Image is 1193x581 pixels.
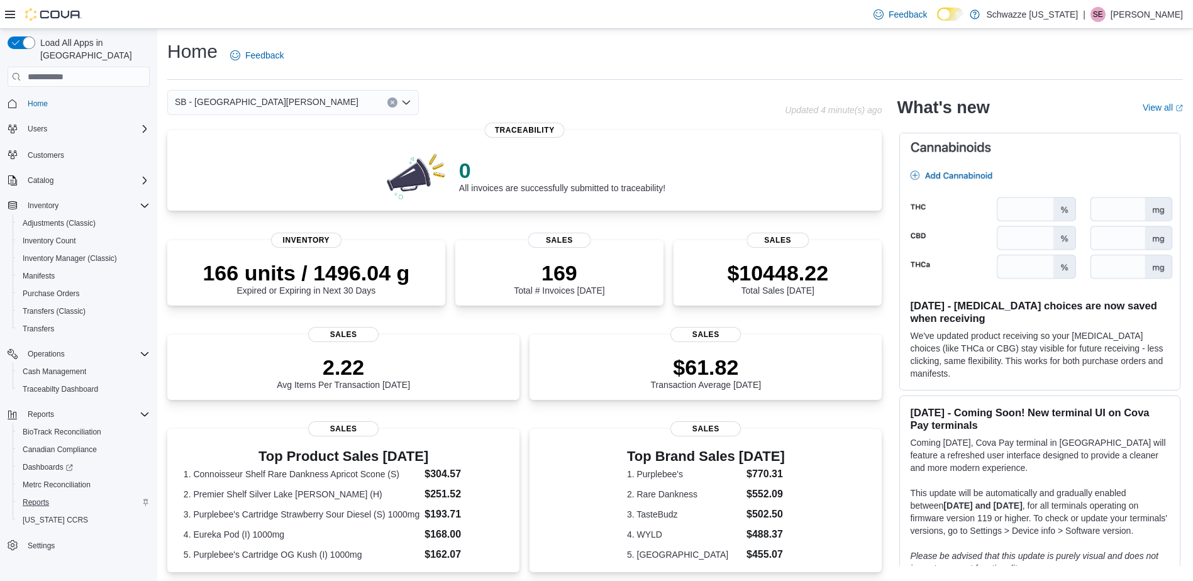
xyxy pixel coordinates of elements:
[23,324,54,334] span: Transfers
[3,345,155,363] button: Operations
[23,515,88,525] span: [US_STATE] CCRS
[459,158,665,183] p: 0
[28,409,54,419] span: Reports
[23,96,150,111] span: Home
[277,355,410,390] div: Avg Items Per Transaction [DATE]
[746,487,785,502] dd: $552.09
[746,467,785,482] dd: $770.31
[23,121,150,136] span: Users
[13,476,155,494] button: Metrc Reconciliation
[485,123,565,138] span: Traceability
[910,487,1170,537] p: This update will be automatically and gradually enabled between , for all terminals operating on ...
[23,346,150,362] span: Operations
[18,512,93,528] a: [US_STATE] CCRS
[23,121,52,136] button: Users
[245,49,284,62] span: Feedback
[785,105,882,115] p: Updated 4 minute(s) ago
[459,158,665,193] div: All invoices are successfully submitted to traceability!
[910,329,1170,380] p: We've updated product receiving so your [MEDICAL_DATA] choices (like THCa or CBG) stay visible fo...
[18,233,81,248] a: Inventory Count
[937,8,963,21] input: Dark Mode
[18,251,150,266] span: Inventory Manager (Classic)
[627,449,785,464] h3: Top Brand Sales [DATE]
[1083,7,1085,22] p: |
[23,198,64,213] button: Inventory
[35,36,150,62] span: Load All Apps in [GEOGRAPHIC_DATA]
[13,363,155,380] button: Cash Management
[18,216,150,231] span: Adjustments (Classic)
[3,406,155,423] button: Reports
[897,97,989,118] h2: What's new
[23,427,101,437] span: BioTrack Reconciliation
[23,384,98,394] span: Traceabilty Dashboard
[13,423,155,441] button: BioTrack Reconciliation
[401,97,411,108] button: Open list of options
[23,538,150,553] span: Settings
[23,253,117,263] span: Inventory Manager (Classic)
[18,286,150,301] span: Purchase Orders
[28,124,47,134] span: Users
[184,449,504,464] h3: Top Product Sales [DATE]
[528,233,591,248] span: Sales
[13,232,155,250] button: Inventory Count
[18,382,103,397] a: Traceabilty Dashboard
[23,462,73,472] span: Dashboards
[23,218,96,228] span: Adjustments (Classic)
[184,508,419,521] dt: 3. Purplebee's Cartridge Strawberry Sour Diesel (S) 1000mg
[18,268,150,284] span: Manifests
[28,349,65,359] span: Operations
[18,286,85,301] a: Purchase Orders
[424,507,503,522] dd: $193.71
[424,547,503,562] dd: $162.07
[670,327,741,342] span: Sales
[424,467,503,482] dd: $304.57
[184,488,419,501] dt: 2. Premier Shelf Silver Lake [PERSON_NAME] (H)
[23,147,150,162] span: Customers
[384,150,449,201] img: 0
[910,551,1158,573] em: Please be advised that this update is purely visual and does not impact payment functionality.
[3,172,155,189] button: Catalog
[18,477,150,492] span: Metrc Reconciliation
[627,468,741,480] dt: 1. Purplebee's
[627,508,741,521] dt: 3. TasteBudz
[184,548,419,561] dt: 5. Purplebee's Cartridge OG Kush (I) 1000mg
[203,260,409,296] div: Expired or Expiring in Next 30 Days
[23,289,80,299] span: Purchase Orders
[627,548,741,561] dt: 5. [GEOGRAPHIC_DATA]
[23,173,58,188] button: Catalog
[514,260,604,296] div: Total # Invoices [DATE]
[23,367,86,377] span: Cash Management
[13,441,155,458] button: Canadian Compliance
[13,214,155,232] button: Adjustments (Classic)
[23,198,150,213] span: Inventory
[868,2,932,27] a: Feedback
[175,94,358,109] span: SB - [GEOGRAPHIC_DATA][PERSON_NAME]
[18,442,102,457] a: Canadian Compliance
[23,538,60,553] a: Settings
[746,233,809,248] span: Sales
[28,175,53,185] span: Catalog
[18,251,122,266] a: Inventory Manager (Classic)
[23,306,86,316] span: Transfers (Classic)
[23,148,69,163] a: Customers
[627,488,741,501] dt: 2. Rare Dankness
[910,299,1170,324] h3: [DATE] - [MEDICAL_DATA] choices are now saved when receiving
[670,421,741,436] span: Sales
[889,8,927,21] span: Feedback
[13,302,155,320] button: Transfers (Classic)
[18,512,150,528] span: Washington CCRS
[3,536,155,555] button: Settings
[28,150,64,160] span: Customers
[13,267,155,285] button: Manifests
[18,321,59,336] a: Transfers
[23,346,70,362] button: Operations
[727,260,828,296] div: Total Sales [DATE]
[23,236,76,246] span: Inventory Count
[18,424,150,440] span: BioTrack Reconciliation
[424,487,503,502] dd: $251.52
[18,477,96,492] a: Metrc Reconciliation
[13,285,155,302] button: Purchase Orders
[3,145,155,163] button: Customers
[1090,7,1106,22] div: Stacey Edwards
[225,43,289,68] a: Feedback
